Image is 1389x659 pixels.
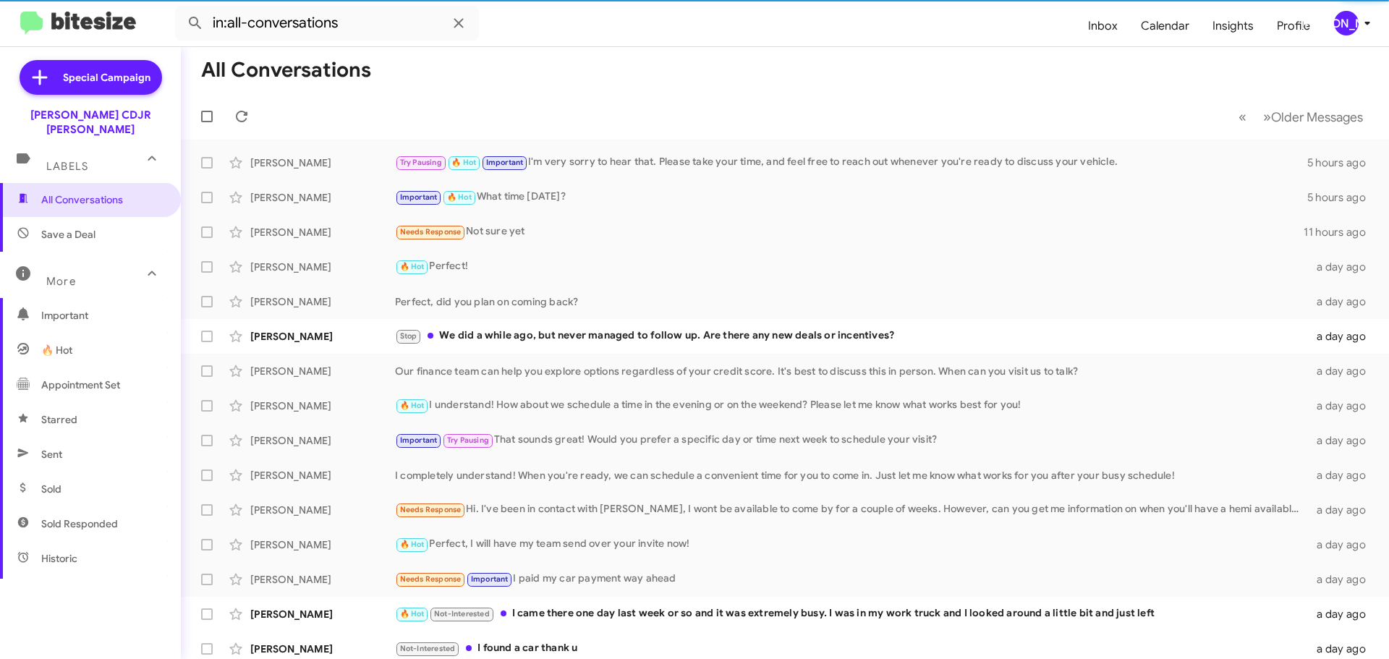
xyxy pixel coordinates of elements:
[250,642,395,656] div: [PERSON_NAME]
[250,156,395,170] div: [PERSON_NAME]
[46,160,88,173] span: Labels
[1334,11,1359,35] div: [PERSON_NAME]
[250,468,395,482] div: [PERSON_NAME]
[1308,607,1377,621] div: a day ago
[395,432,1308,448] div: That sounds great! Would you prefer a specific day or time next week to schedule your visit?
[395,468,1308,482] div: I completely understand! When you're ready, we can schedule a convenient time for you to come in....
[395,571,1308,587] div: I paid my car payment way ahead
[395,501,1308,518] div: Hi. I've been in contact with [PERSON_NAME], I wont be available to come by for a couple of weeks...
[1308,503,1377,517] div: a day ago
[395,258,1308,275] div: Perfect!
[1231,102,1372,132] nav: Page navigation example
[250,225,395,239] div: [PERSON_NAME]
[1308,468,1377,482] div: a day ago
[400,540,425,549] span: 🔥 Hot
[1129,5,1201,47] a: Calendar
[486,158,524,167] span: Important
[1308,399,1377,413] div: a day ago
[1308,364,1377,378] div: a day ago
[400,227,462,237] span: Needs Response
[1307,156,1377,170] div: 5 hours ago
[395,605,1308,622] div: I came there one day last week or so and it was extremely busy. I was in my work truck and I look...
[1308,537,1377,552] div: a day ago
[201,59,371,82] h1: All Conversations
[451,158,476,167] span: 🔥 Hot
[41,447,62,462] span: Sent
[250,364,395,378] div: [PERSON_NAME]
[1322,11,1373,35] button: [PERSON_NAME]
[63,70,150,85] span: Special Campaign
[1254,102,1372,132] button: Next
[250,607,395,621] div: [PERSON_NAME]
[400,609,425,618] span: 🔥 Hot
[395,364,1308,378] div: Our finance team can help you explore options regardless of your credit score. It's best to discu...
[400,644,456,653] span: Not-Interested
[471,574,509,584] span: Important
[41,308,164,323] span: Important
[250,329,395,344] div: [PERSON_NAME]
[447,192,472,202] span: 🔥 Hot
[1263,108,1271,126] span: »
[41,378,120,392] span: Appointment Set
[1230,102,1255,132] button: Previous
[1308,433,1377,448] div: a day ago
[395,294,1308,309] div: Perfect, did you plan on coming back?
[41,412,77,427] span: Starred
[175,6,479,41] input: Search
[41,343,72,357] span: 🔥 Hot
[1271,109,1363,125] span: Older Messages
[1239,108,1246,126] span: «
[250,399,395,413] div: [PERSON_NAME]
[395,154,1307,171] div: I'm very sorry to hear that. Please take your time, and feel free to reach out whenever you're re...
[395,328,1308,344] div: We did a while ago, but never managed to follow up. Are there any new deals or incentives?
[400,435,438,445] span: Important
[395,536,1308,553] div: Perfect, I will have my team send over your invite now!
[41,482,61,496] span: Sold
[41,516,118,531] span: Sold Responded
[395,189,1307,205] div: What time [DATE]?
[20,60,162,95] a: Special Campaign
[1308,294,1377,309] div: a day ago
[250,433,395,448] div: [PERSON_NAME]
[400,192,438,202] span: Important
[250,503,395,517] div: [PERSON_NAME]
[1265,5,1322,47] a: Profile
[395,397,1308,414] div: I understand! How about we schedule a time in the evening or on the weekend? Please let me know w...
[250,572,395,587] div: [PERSON_NAME]
[250,537,395,552] div: [PERSON_NAME]
[400,158,442,167] span: Try Pausing
[41,551,77,566] span: Historic
[1304,225,1377,239] div: 11 hours ago
[400,331,417,341] span: Stop
[250,260,395,274] div: [PERSON_NAME]
[447,435,489,445] span: Try Pausing
[1308,572,1377,587] div: a day ago
[41,227,95,242] span: Save a Deal
[250,190,395,205] div: [PERSON_NAME]
[1076,5,1129,47] a: Inbox
[400,505,462,514] span: Needs Response
[1201,5,1265,47] a: Insights
[1308,329,1377,344] div: a day ago
[400,262,425,271] span: 🔥 Hot
[41,192,123,207] span: All Conversations
[250,294,395,309] div: [PERSON_NAME]
[395,224,1304,240] div: Not sure yet
[1307,190,1377,205] div: 5 hours ago
[434,609,490,618] span: Not-Interested
[1308,260,1377,274] div: a day ago
[395,640,1308,657] div: I found a car thank u
[46,275,76,288] span: More
[400,401,425,410] span: 🔥 Hot
[400,574,462,584] span: Needs Response
[1308,642,1377,656] div: a day ago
